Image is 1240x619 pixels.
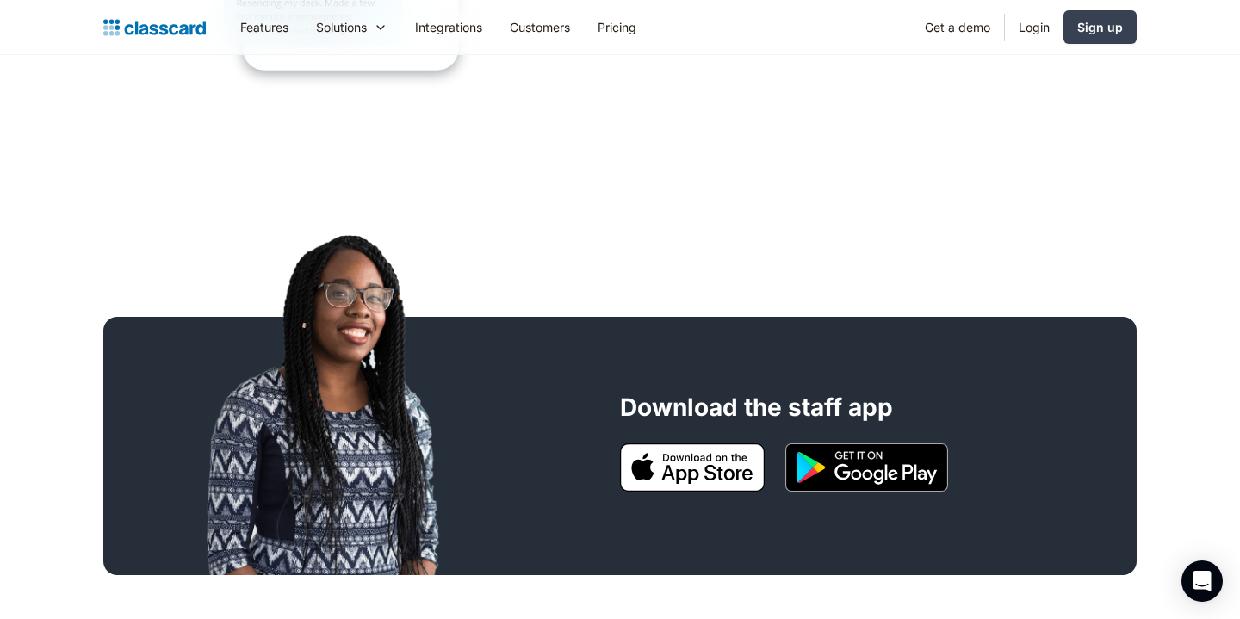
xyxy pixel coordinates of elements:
a: Login [1005,8,1063,46]
a: home [103,15,206,40]
div: Sign up [1077,18,1123,36]
a: Features [226,8,302,46]
a: Pricing [584,8,650,46]
a: Customers [496,8,584,46]
h3: Download the staff app [620,393,893,423]
a: Sign up [1063,10,1137,44]
div: Solutions [316,18,367,36]
a: Get a demo [911,8,1004,46]
div: Open Intercom Messenger [1181,560,1223,602]
div: Solutions [302,8,401,46]
a: Integrations [401,8,496,46]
